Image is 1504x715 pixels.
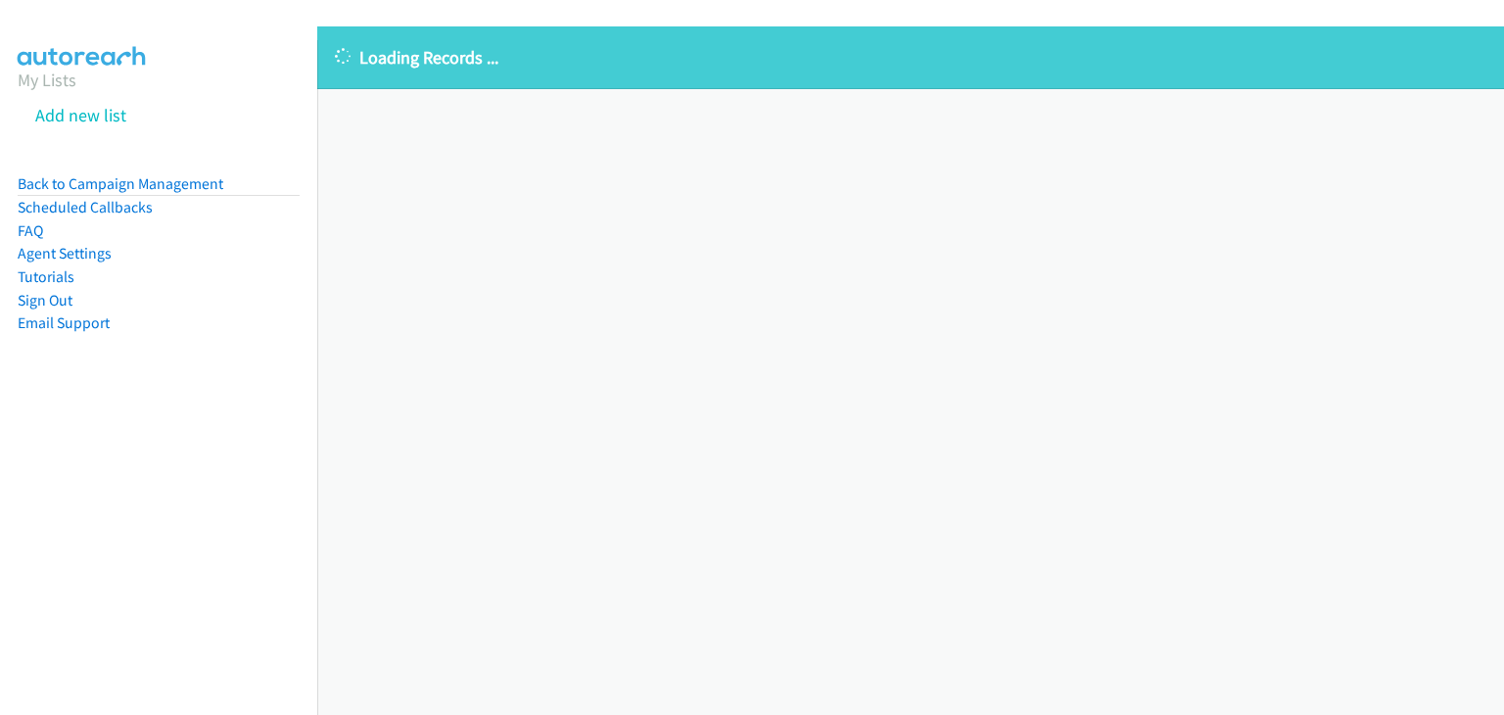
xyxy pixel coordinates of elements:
[18,313,110,332] a: Email Support
[335,44,1486,71] p: Loading Records ...
[18,198,153,216] a: Scheduled Callbacks
[18,291,72,310] a: Sign Out
[18,174,223,193] a: Back to Campaign Management
[18,221,43,240] a: FAQ
[18,69,76,91] a: My Lists
[18,267,74,286] a: Tutorials
[18,244,112,262] a: Agent Settings
[35,104,126,126] a: Add new list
